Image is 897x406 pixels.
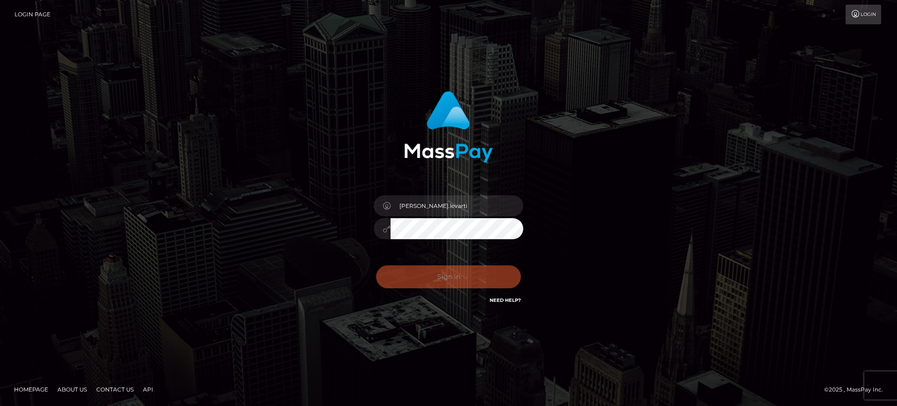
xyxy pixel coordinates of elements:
a: Login Page [14,5,50,24]
div: © 2025 , MassPay Inc. [824,385,890,395]
a: Homepage [10,382,52,397]
a: About Us [54,382,91,397]
a: Login [846,5,881,24]
img: MassPay Login [404,91,493,163]
a: Contact Us [93,382,137,397]
input: Username... [391,195,523,216]
a: Need Help? [490,297,521,303]
a: API [139,382,157,397]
